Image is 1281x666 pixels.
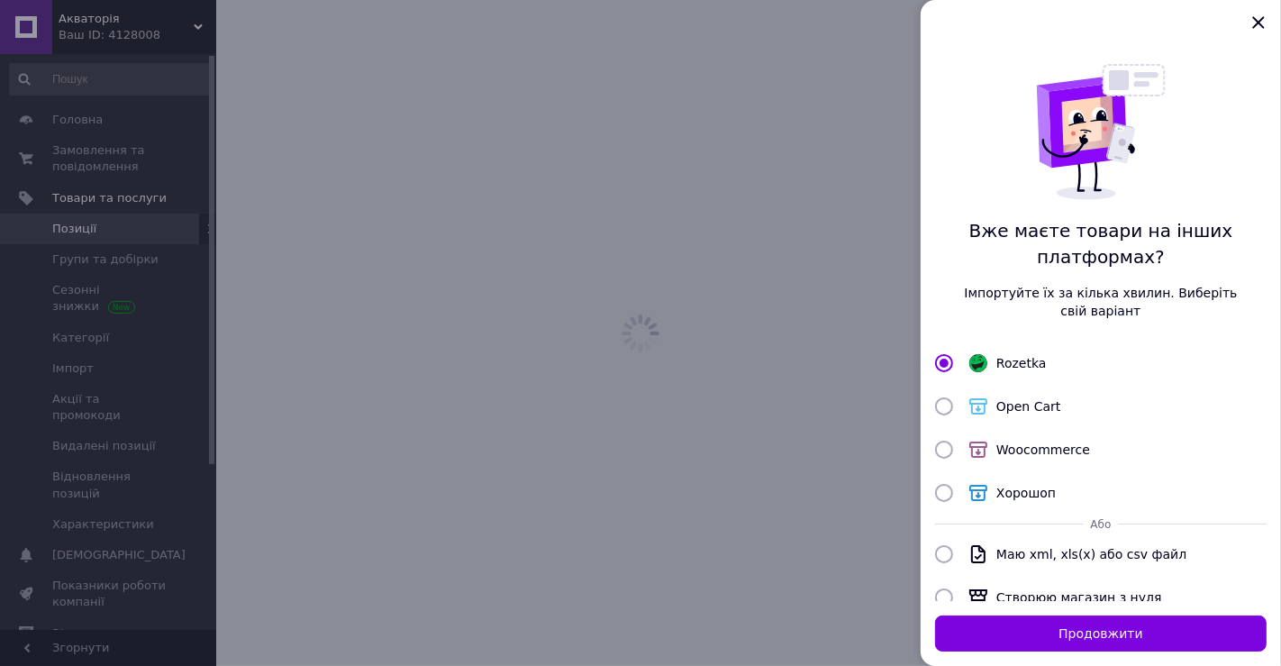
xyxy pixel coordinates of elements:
[964,284,1238,320] span: Імпортуйте їх за кілька хвилин. Виберіть свій варіант
[964,218,1238,269] span: Вже маєте товари на інших платформах?
[996,590,1162,605] span: Створюю магазин з нуля
[996,399,1060,414] span: Open Cart
[935,616,1267,652] button: Продовжити
[1091,518,1112,531] span: Або
[1243,7,1274,38] button: Закрыть
[996,547,1186,561] span: Маю xml, xls(x) або csv файл
[996,486,1056,500] span: Хорошоп
[996,442,1090,457] span: Woocommerce
[996,356,1047,370] span: Rozetka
